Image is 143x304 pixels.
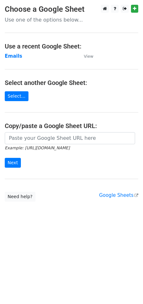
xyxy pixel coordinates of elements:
a: Emails [5,53,22,59]
a: Select... [5,91,28,101]
input: Next [5,158,21,168]
p: Use one of the options below... [5,16,138,23]
a: Need help? [5,192,35,202]
small: View [84,54,93,59]
a: Google Sheets [99,192,138,198]
small: Example: [URL][DOMAIN_NAME] [5,146,70,150]
h4: Select another Google Sheet: [5,79,138,87]
h4: Copy/paste a Google Sheet URL: [5,122,138,130]
a: View [78,53,93,59]
h3: Choose a Google Sheet [5,5,138,14]
input: Paste your Google Sheet URL here [5,132,135,144]
h4: Use a recent Google Sheet: [5,42,138,50]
